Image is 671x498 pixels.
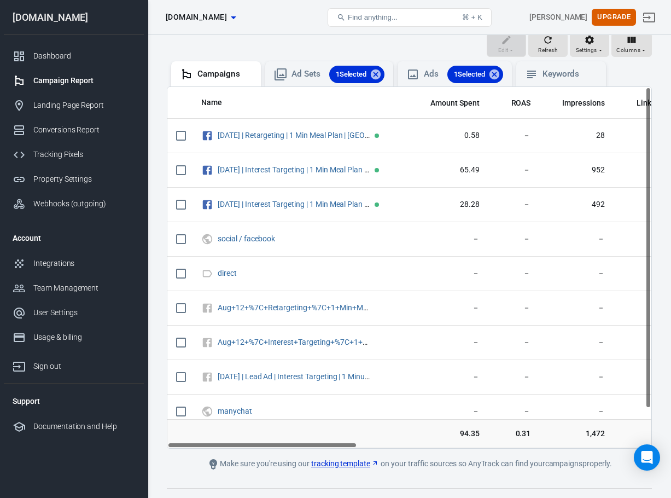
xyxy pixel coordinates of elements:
[167,458,652,471] div: Make sure you're using our on your traffic sources so AnyTrack can find your campaigns properly.
[218,131,372,139] span: Aug 12 | Retargeting | 1 Min Meal Plan | Sneak Peak
[218,338,372,346] span: Aug+12+%7C+Interest+Targeting+%7C+1+Min+Meal+Plan+System / cpc / facebook
[497,96,531,109] span: The total return on ad spend
[497,337,531,348] span: －
[528,33,568,57] button: Refresh
[218,407,254,415] span: manychat
[201,302,213,315] svg: Unknown Facebook
[166,10,227,24] span: samcart.com
[167,87,651,448] div: scrollable content
[33,421,135,432] div: Documentation and Help
[33,173,135,185] div: Property Settings
[33,50,135,62] div: Dashboard
[416,96,480,109] span: The estimated total amount of money you've spent on your campaign, ad set or ad during its schedule.
[576,45,597,55] span: Settings
[33,258,135,269] div: Integrations
[348,13,398,21] span: Find anything...
[33,361,135,372] div: Sign out
[33,149,135,160] div: Tracking Pixels
[218,372,463,381] a: [DATE] | Lead Ad | Interest Targeting | 1 Minute Meal Plan / cpc / facebook
[33,307,135,319] div: User Settings
[616,45,640,55] span: Columns
[538,45,558,55] span: Refresh
[218,303,514,312] a: Aug+12+%7C+Retargeting+%7C+1+Min+Meal+Plan+%7C+Sneak+Peak / cpc / facebook
[218,166,372,173] span: Aug 7 | Interest Targeting | 1 Min Meal Plan System
[430,98,480,109] span: Amount Spent
[218,338,501,346] a: Aug+12+%7C+Interest+Targeting+%7C+1+Min+Meal+Plan+System / cpc / facebook
[4,350,144,379] a: Sign out
[416,199,480,210] span: 28.28
[636,4,662,31] a: Sign out
[218,373,372,380] span: Aug 13 | Lead Ad | Interest Targeting | 1 Minute Meal Plan / cpc / facebook
[201,198,213,211] svg: Facebook Ads
[634,444,660,471] div: Open Intercom Messenger
[416,165,480,176] span: 65.49
[497,234,531,245] span: －
[548,96,605,109] span: The number of times your ads were on screen.
[416,372,480,383] span: －
[311,458,379,470] a: tracking template
[4,118,144,142] a: Conversions Report
[416,130,480,141] span: 0.58
[529,11,587,23] div: Account id: j9Cy1dVm
[291,66,384,83] div: Ad Sets
[218,200,389,209] a: [DATE] | Interest Targeting | 1 Min Meal Plan System
[4,13,144,22] div: [DOMAIN_NAME]
[462,13,482,21] div: ⌘ + K
[497,428,531,439] span: 0.31
[416,406,480,417] span: －
[4,300,144,325] a: User Settings
[201,129,213,142] svg: Facebook Ads
[416,268,480,279] span: －
[416,428,480,439] span: 94.35
[4,276,144,300] a: Team Management
[201,233,213,246] svg: UTM & Web Traffic
[33,75,135,86] div: Campaign Report
[375,134,379,138] span: Active
[4,225,144,251] li: Account
[4,325,144,350] a: Usage & billing
[548,130,605,141] span: 28
[416,337,480,348] span: －
[447,69,492,80] span: 1 Selected
[511,98,531,109] span: ROAS
[4,68,144,93] a: Campaign Report
[33,124,135,136] div: Conversions Report
[497,406,531,417] span: －
[447,66,503,83] div: 1Selected
[416,234,480,245] span: －
[4,167,144,192] a: Property Settings
[201,336,213,349] svg: Unknown Facebook
[201,164,213,177] svg: Facebook Ads
[4,388,144,414] li: Support
[218,304,372,311] span: Aug+12+%7C+Retargeting+%7C+1+Min+Meal+Plan+%7C+Sneak+Peak / cpc / facebook
[4,44,144,68] a: Dashboard
[497,268,531,279] span: －
[197,68,252,80] div: Campaigns
[201,405,213,418] svg: UTM & Web Traffic
[548,199,605,210] span: 492
[497,303,531,314] span: －
[161,7,240,27] button: [DOMAIN_NAME]
[218,165,389,174] a: [DATE] | Interest Targeting | 1 Min Meal Plan System
[548,406,605,417] span: －
[375,168,379,172] span: Active
[329,69,374,80] span: 1 Selected
[430,96,480,109] span: The estimated total amount of money you've spent on your campaign, ad set or ad during its schedule.
[548,337,605,348] span: －
[33,198,135,210] div: Webhooks (outgoing)
[201,267,213,280] svg: Direct
[4,251,144,276] a: Integrations
[218,235,277,242] span: social / facebook
[570,33,609,57] button: Settings
[562,96,605,109] span: The number of times your ads were on screen.
[218,234,275,243] a: social / facebook
[592,9,636,26] button: Upgrade
[33,332,135,343] div: Usage & billing
[4,192,144,216] a: Webhooks (outgoing)
[4,142,144,167] a: Tracking Pixels
[548,372,605,383] span: －
[542,68,597,80] div: Keywords
[4,93,144,118] a: Landing Page Report
[511,96,531,109] span: The total return on ad spend
[201,97,236,108] span: Name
